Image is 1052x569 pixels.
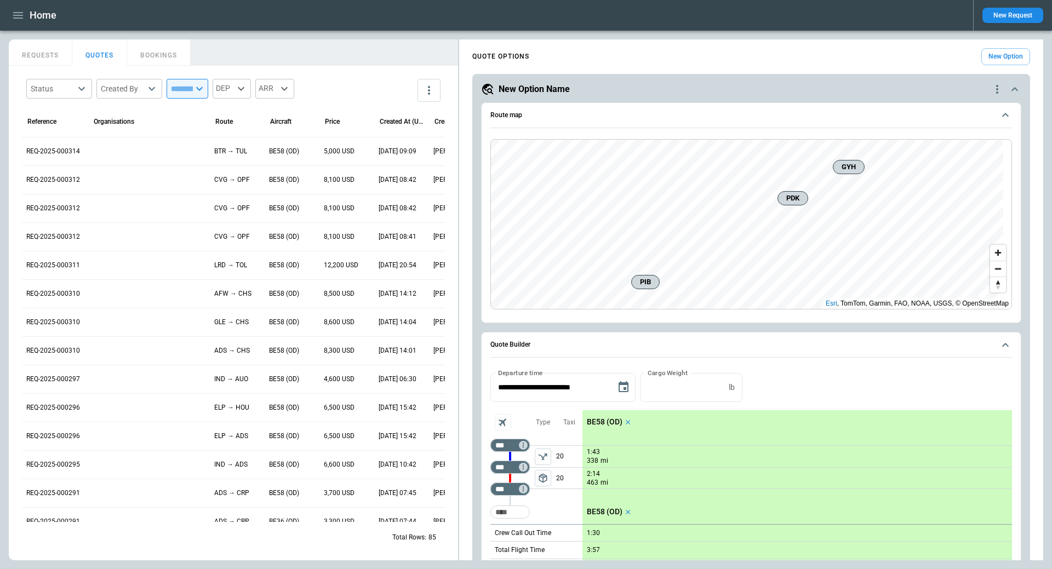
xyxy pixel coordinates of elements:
[490,332,1012,358] button: Quote Builder
[26,460,80,469] p: REQ-2025-000295
[990,277,1006,292] button: Reset bearing to north
[433,432,479,441] p: [PERSON_NAME]
[379,147,416,156] p: 09/26/2025 09:09
[490,439,530,452] div: Too short
[27,118,56,125] div: Reference
[94,118,134,125] div: Organisations
[433,460,479,469] p: [PERSON_NAME]
[214,318,249,327] p: GLE → CHS
[26,232,80,242] p: REQ-2025-000312
[433,488,479,498] p: [PERSON_NAME]
[270,118,291,125] div: Aircraft
[214,460,248,469] p: IND → ADS
[434,118,466,125] div: Created by
[379,175,416,185] p: 09/26/2025 08:42
[215,118,233,125] div: Route
[490,112,522,119] h6: Route map
[31,83,75,94] div: Status
[490,103,1012,128] button: Route map
[490,505,530,519] div: Too short
[648,368,688,377] label: Cargo Weight
[982,8,1043,23] button: New Request
[826,298,1009,309] div: , TomTom, Garmin, FAO, NOAA, USGS, © OpenStreetMap
[433,289,479,298] p: [PERSON_NAME]
[379,432,416,441] p: 09/22/2025 15:42
[587,448,600,456] p: 1:43
[587,456,598,465] p: 338
[601,456,608,465] p: mi
[30,9,56,22] h1: Home
[379,232,416,242] p: 09/26/2025 08:41
[214,346,250,355] p: ADS → CHS
[990,261,1006,277] button: Zoom out
[535,470,551,486] button: left aligned
[26,204,80,213] p: REQ-2025-000312
[379,346,416,355] p: 09/25/2025 14:01
[214,204,250,213] p: CVG → OPF
[587,478,598,487] p: 463
[325,118,340,125] div: Price
[379,403,416,412] p: 09/22/2025 15:42
[127,39,191,66] button: BOOKINGS
[379,460,416,469] p: 09/22/2025 10:42
[379,318,416,327] p: 09/25/2025 14:04
[587,417,622,427] p: BE58 (OD)
[535,470,551,486] span: Type of sector
[269,289,299,298] p: BE58 (OD)
[495,414,511,430] span: Aircraft selection
[587,529,600,537] p: 1:30
[26,261,80,270] p: REQ-2025-000311
[214,403,249,412] p: ELP → HOU
[324,232,355,242] p: 8,100 USD
[324,318,355,327] p: 8,600 USD
[433,318,479,327] p: [PERSON_NAME]
[269,175,299,185] p: BE58 (OD)
[392,533,426,542] p: Total Rows:
[433,261,479,270] p: [PERSON_NAME]
[563,418,575,427] p: Taxi
[782,193,803,204] span: PDK
[535,449,551,465] span: Type of sector
[26,175,80,185] p: REQ-2025-000312
[26,403,80,412] p: REQ-2025-000296
[380,118,426,125] div: Created At (UTC-05:00)
[536,418,550,427] p: Type
[324,375,355,384] p: 4,600 USD
[481,83,1021,96] button: New Option Namequote-option-actions
[556,446,582,467] p: 20
[556,468,582,488] p: 20
[214,147,247,156] p: BTR → TUL
[269,204,299,213] p: BE58 (OD)
[472,54,529,59] h4: QUOTE OPTIONS
[587,507,622,516] p: BE58 (OD)
[269,460,299,469] p: BE58 (OD)
[490,341,530,348] h6: Quote Builder
[26,346,80,355] p: REQ-2025-000310
[379,375,416,384] p: 09/23/2025 06:30
[324,346,355,355] p: 8,300 USD
[981,48,1030,65] button: New Option
[101,83,145,94] div: Created By
[433,403,479,412] p: [PERSON_NAME]
[990,245,1006,261] button: Zoom in
[729,383,735,392] p: lb
[324,460,355,469] p: 6,600 USD
[214,375,248,384] p: IND → AUO
[213,79,251,99] div: DEP
[379,289,416,298] p: 09/25/2025 14:12
[269,375,299,384] p: BE58 (OD)
[499,83,570,95] h5: New Option Name
[214,289,251,298] p: AFW → CHS
[269,318,299,327] p: BE58 (OD)
[490,482,530,496] div: Too short
[379,204,416,213] p: 09/26/2025 08:42
[26,289,80,298] p: REQ-2025-000310
[26,147,80,156] p: REQ-2025-000314
[214,261,247,270] p: LRD → TOL
[214,175,250,185] p: CVG → OPF
[324,175,355,185] p: 8,100 USD
[72,39,127,66] button: QUOTES
[324,403,355,412] p: 6,500 USD
[26,375,80,384] p: REQ-2025-000297
[214,488,249,498] p: ADS → CRP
